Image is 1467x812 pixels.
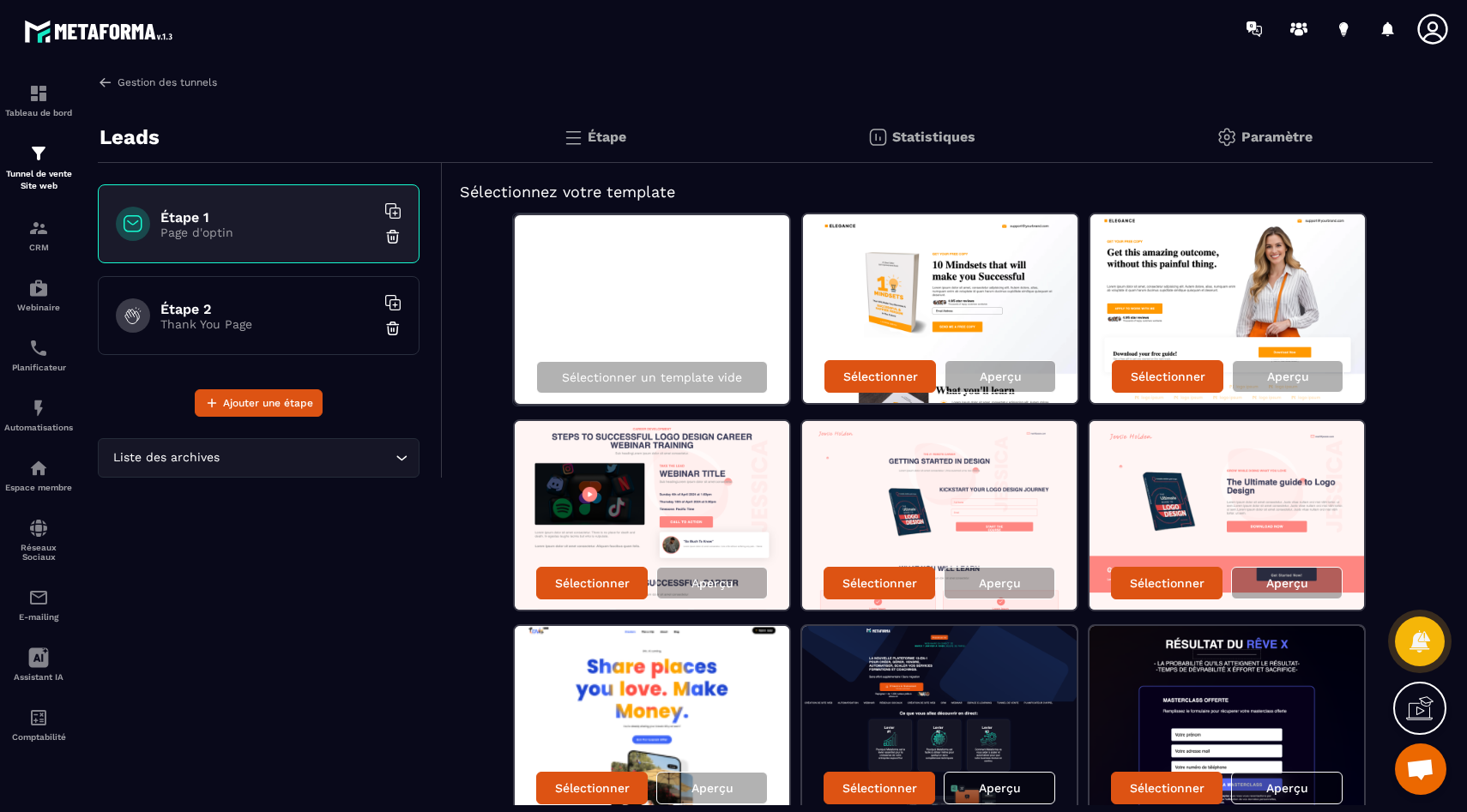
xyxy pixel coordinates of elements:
img: scheduler [28,338,49,358]
p: Sélectionner [843,370,918,383]
h5: Sélectionnez votre template [460,180,1416,204]
p: Sélectionner [555,781,630,795]
img: formation [28,83,49,104]
p: Aperçu [691,781,733,795]
a: social-networksocial-networkRéseaux Sociaux [4,505,73,574]
p: Tableau de bord [4,108,73,117]
p: Sélectionner [1130,576,1204,590]
img: automations [28,458,49,478]
div: Ouvrir le chat [1395,743,1446,795]
a: emailemailE-mailing [4,574,73,635]
a: formationformationTunnel de vente Site web [4,130,73,205]
img: automations [28,278,49,298]
p: Sélectionner [555,576,630,590]
p: Aperçu [979,576,1021,590]
p: Aperçu [1266,576,1308,590]
p: Thank You Page [160,317,375,331]
p: Sélectionner un template vide [562,370,742,384]
p: Leads [100,120,160,154]
p: Aperçu [691,576,733,590]
p: CRM [4,243,73,252]
p: Paramètre [1241,129,1313,145]
img: image [803,214,1078,403]
img: automations [28,398,49,418]
input: Search for option [223,448,391,467]
p: Aperçu [980,370,1022,383]
p: Assistant IA [4,672,73,682]
a: automationsautomationsAutomatisations [4,385,73,445]
p: Espace membre [4,483,73,492]
img: trash [384,228,401,245]
a: Gestion des tunnels [98,75,217,90]
p: Sélectionner [842,781,917,795]
p: Statistiques [892,129,975,145]
h6: Étape 1 [160,209,375,226]
img: bars.0d591741.svg [563,127,583,147]
p: Comptabilité [4,732,73,742]
img: stats.20deebd0.svg [867,127,888,147]
p: Tunnel de vente Site web [4,168,73,192]
p: Aperçu [1266,781,1308,795]
img: logo [24,15,178,47]
a: formationformationTableau de bord [4,70,73,130]
p: Aperçu [1267,370,1309,383]
a: accountantaccountantComptabilité [4,695,73,755]
p: E-mailing [4,612,73,622]
button: Ajouter une étape [195,389,323,417]
p: Sélectionner [1130,781,1204,795]
img: social-network [28,518,49,538]
a: formationformationCRM [4,205,73,265]
p: Webinaire [4,303,73,312]
img: formation [28,143,49,164]
p: Sélectionner [842,576,917,590]
p: Automatisations [4,423,73,432]
h6: Étape 2 [160,301,375,317]
img: image [802,421,1077,610]
img: arrow [98,75,113,90]
p: Aperçu [979,781,1021,795]
a: schedulerschedulerPlanificateur [4,325,73,385]
img: image [1090,214,1365,403]
img: setting-gr.5f69749f.svg [1216,127,1237,147]
img: image [1090,421,1364,610]
p: Planificateur [4,363,73,372]
img: email [28,587,49,608]
p: Page d'optin [160,226,375,239]
img: accountant [28,707,49,728]
p: Réseaux Sociaux [4,543,73,562]
p: Étape [588,129,626,145]
span: Ajouter une étape [223,394,313,412]
span: Liste des archives [109,448,223,467]
img: trash [384,320,401,337]
a: automationsautomationsEspace membre [4,445,73,505]
div: Search for option [98,438,420,478]
img: image [515,421,789,610]
p: Sélectionner [1131,370,1205,383]
a: Assistant IA [4,635,73,695]
img: formation [28,218,49,238]
a: automationsautomationsWebinaire [4,265,73,325]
